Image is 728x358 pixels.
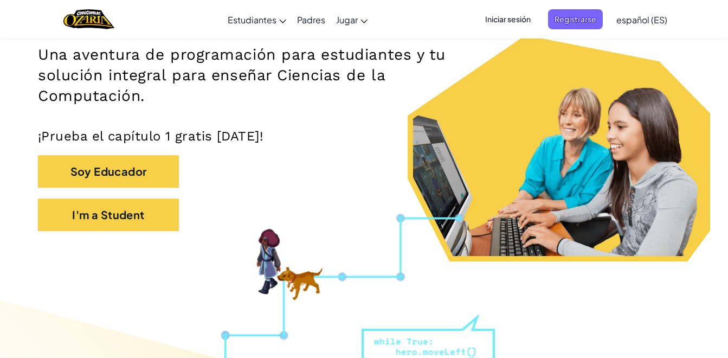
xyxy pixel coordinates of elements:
[336,14,358,25] span: Jugar
[38,128,690,144] p: ¡Prueba el capítulo 1 gratis [DATE]!
[38,44,475,106] h2: Una aventura de programación para estudiantes y tu solución integral para enseñar Ciencias de la ...
[228,14,276,25] span: Estudiantes
[38,155,179,188] button: Soy Educador
[63,8,114,30] a: Ozaria by CodeCombat logo
[611,5,673,34] a: español (ES)
[63,8,114,30] img: Home
[38,199,179,231] button: I'm a Student
[292,5,331,34] a: Padres
[222,5,292,34] a: Estudiantes
[616,14,667,25] span: español (ES)
[548,9,603,29] button: Registrarse
[479,9,537,29] button: Iniciar sesión
[331,5,373,34] a: Jugar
